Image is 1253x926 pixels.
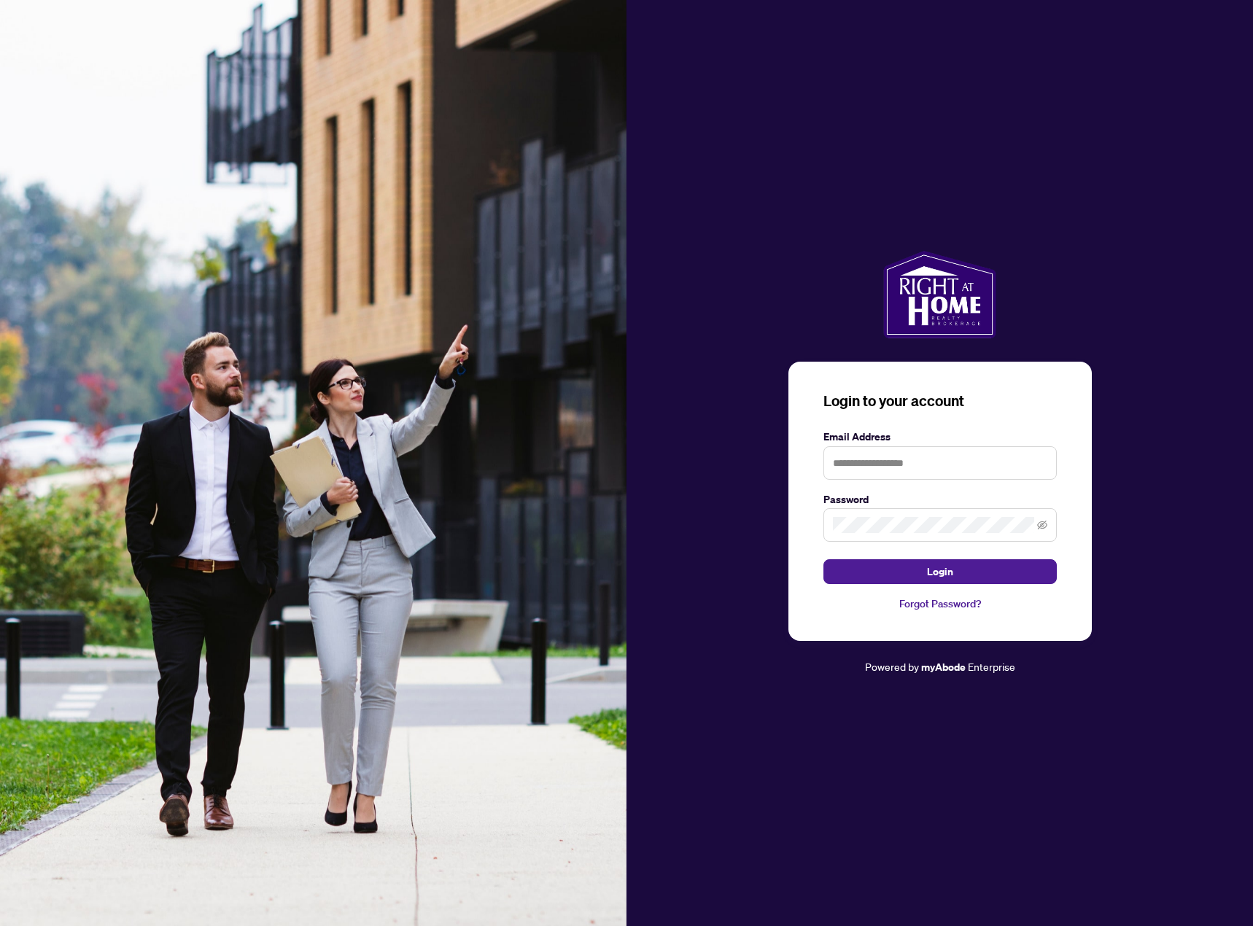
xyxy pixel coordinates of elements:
span: Powered by [865,660,919,673]
span: eye-invisible [1037,520,1047,530]
span: Login [927,560,953,583]
img: ma-logo [883,251,996,338]
h3: Login to your account [823,391,1057,411]
label: Password [823,491,1057,507]
a: myAbode [921,659,966,675]
a: Forgot Password? [823,596,1057,612]
button: Login [823,559,1057,584]
span: Enterprise [968,660,1015,673]
label: Email Address [823,429,1057,445]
